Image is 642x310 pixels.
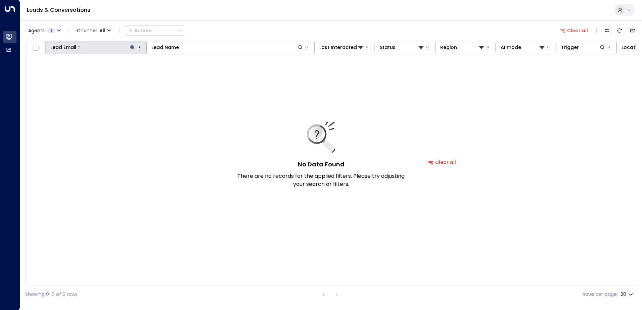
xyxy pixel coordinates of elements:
[28,28,45,33] span: Agents
[602,26,611,35] button: Customize
[319,290,341,299] nav: pagination navigation
[74,26,114,35] span: Channel:
[298,160,345,169] h5: No Data Found
[501,43,521,51] div: AI mode
[628,26,637,35] button: Archived Leads
[25,291,78,298] div: Showing 0-0 of 0 rows
[128,28,153,34] div: Actions
[380,43,424,51] div: Status
[583,291,618,298] label: Rows per page:
[47,28,55,33] span: 1
[440,43,485,51] div: Region
[425,158,459,167] button: Clear all
[561,43,606,51] div: Trigger
[125,25,185,36] button: Actions
[319,43,364,51] div: Last Interacted
[31,44,40,52] span: Toggle select all
[99,28,105,33] span: All
[319,43,357,51] div: Last Interacted
[621,290,634,299] div: 20
[561,43,579,51] div: Trigger
[74,26,114,35] button: Channel:All
[557,26,591,35] button: Clear all
[151,43,179,51] div: Lead Name
[50,43,76,51] div: Lead Email
[237,172,405,188] p: There are no records for the applied filters. Please try adjusting your search or filters.
[125,25,185,36] div: Button group with a nested menu
[501,43,545,51] div: AI mode
[615,26,624,35] span: Refresh
[27,6,90,14] a: Leads & Conversations
[50,43,136,51] div: Lead Email
[380,43,396,51] div: Status
[151,43,304,51] div: Lead Name
[440,43,457,51] div: Region
[25,26,63,35] button: Agents1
